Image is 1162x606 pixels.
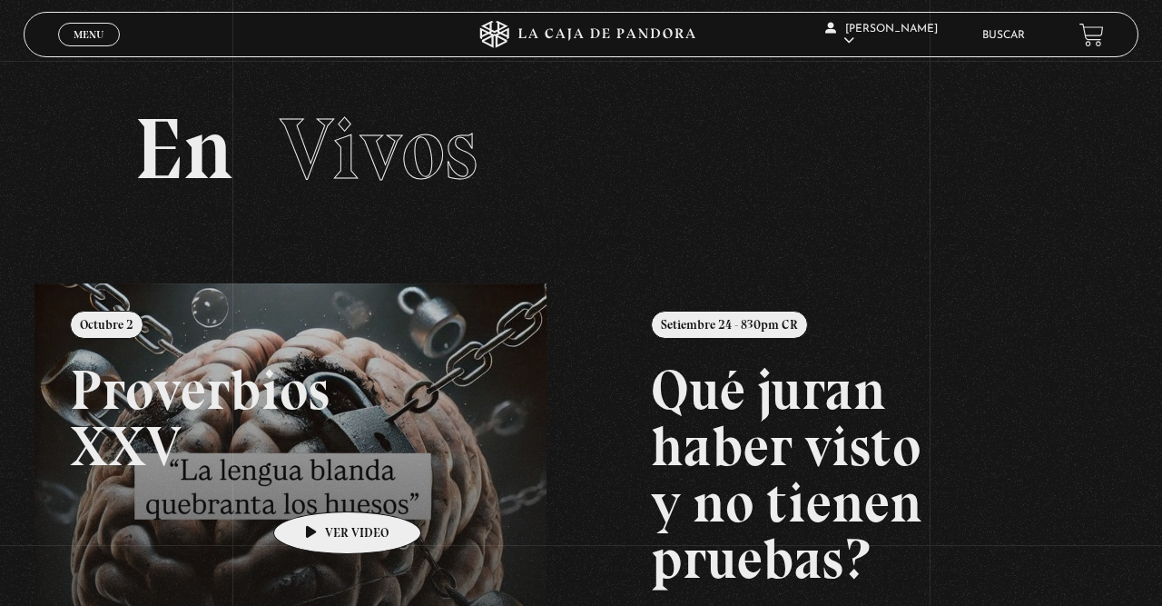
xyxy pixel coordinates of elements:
a: Buscar [982,30,1025,41]
span: Vivos [280,97,478,201]
span: Menu [74,29,103,40]
h2: En [134,106,1027,193]
span: [PERSON_NAME] [825,24,938,46]
a: View your shopping cart [1079,23,1104,47]
span: Cerrar [68,45,111,57]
